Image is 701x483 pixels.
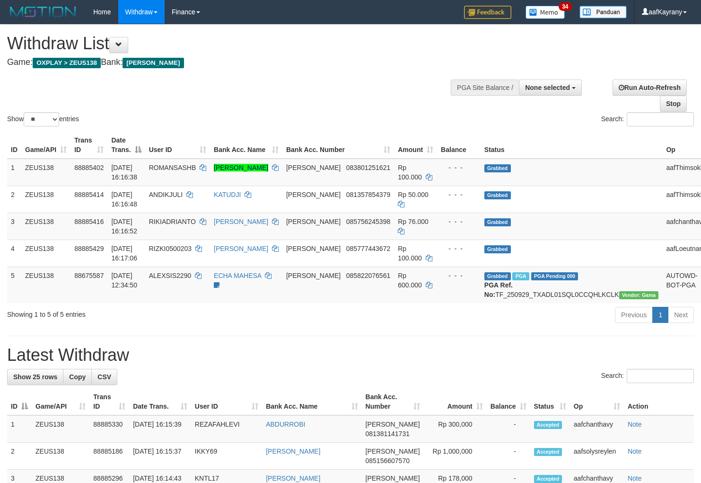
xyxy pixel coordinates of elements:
span: Copy 085156607570 to clipboard [366,457,410,465]
span: Copy 085822076561 to clipboard [346,272,390,279]
th: Op: activate to sort column ascending [570,388,624,415]
td: Rp 1,000,000 [424,443,487,470]
span: Grabbed [484,164,511,172]
span: 88885414 [74,191,104,198]
td: REZAFAHLEVI [191,415,262,443]
span: Rp 50.000 [398,191,429,198]
label: Search: [601,369,694,383]
span: ROMANSASHB [149,164,196,171]
span: ANDIKJULI [149,191,183,198]
th: Balance [437,132,481,159]
div: PGA Site Balance / [451,80,519,96]
span: Grabbed [484,272,511,280]
td: ZEUS138 [21,240,70,267]
span: Vendor URL: https://trx31.1velocity.biz [619,291,659,299]
select: Showentries [24,112,59,126]
td: [DATE] 16:15:39 [129,415,191,443]
td: IKKY69 [191,443,262,470]
td: - [487,443,530,470]
th: Trans ID: activate to sort column ascending [70,132,107,159]
th: ID: activate to sort column descending [7,388,32,415]
th: Status: activate to sort column ascending [530,388,570,415]
span: None selected [525,84,570,91]
a: Note [628,447,642,455]
td: ZEUS138 [32,443,89,470]
span: [DATE] 16:16:48 [111,191,137,208]
div: - - - [441,244,477,253]
a: Show 25 rows [7,369,63,385]
a: CSV [91,369,117,385]
td: ZEUS138 [21,213,70,240]
span: [PERSON_NAME] [286,191,341,198]
img: MOTION_logo.png [7,5,79,19]
div: - - - [441,163,477,172]
span: [DATE] 16:17:06 [111,245,137,262]
th: User ID: activate to sort column ascending [191,388,262,415]
td: 1 [7,415,32,443]
td: 1 [7,159,21,186]
span: Rp 100.000 [398,245,422,262]
a: Note [628,420,642,428]
span: RIZKI0500203 [149,245,192,252]
span: Copy 081381141731 to clipboard [366,430,410,438]
span: ALEXSIS2290 [149,272,192,279]
th: Bank Acc. Number: activate to sort column ascending [362,388,424,415]
td: Rp 300,000 [424,415,487,443]
span: CSV [97,373,111,381]
td: 5 [7,267,21,303]
span: OXPLAY > ZEUS138 [33,58,101,68]
td: 3 [7,213,21,240]
a: KATUDJI [214,191,241,198]
a: ABDURROBI [266,420,305,428]
h1: Withdraw List [7,34,458,53]
a: 1 [652,307,668,323]
span: [PERSON_NAME] [286,164,341,171]
th: Action [624,388,694,415]
b: PGA Ref. No: [484,281,513,298]
a: [PERSON_NAME] [266,474,320,482]
span: Accepted [534,475,562,483]
span: 88885416 [74,218,104,225]
a: Note [628,474,642,482]
span: Copy [69,373,86,381]
span: Rp 100.000 [398,164,422,181]
th: Amount: activate to sort column ascending [424,388,487,415]
th: ID [7,132,21,159]
span: 88885402 [74,164,104,171]
h1: Latest Withdraw [7,346,694,365]
h4: Game: Bank: [7,58,458,67]
td: aafsolysreylen [570,443,624,470]
a: [PERSON_NAME] [214,218,268,225]
th: Date Trans.: activate to sort column ascending [129,388,191,415]
img: panduan.png [579,6,627,18]
a: Next [668,307,694,323]
span: Grabbed [484,191,511,199]
th: User ID: activate to sort column ascending [145,132,210,159]
th: Bank Acc. Name: activate to sort column ascending [210,132,282,159]
th: Balance: activate to sort column ascending [487,388,530,415]
span: Accepted [534,421,562,429]
div: - - - [441,190,477,199]
span: [DATE] 16:16:52 [111,218,137,235]
td: TF_250929_TXADL01SQL0CCQHLKCLK [481,267,663,303]
td: 4 [7,240,21,267]
span: [PERSON_NAME] [366,474,420,482]
td: ZEUS138 [21,186,70,213]
label: Show entries [7,112,79,126]
th: Bank Acc. Name: activate to sort column ascending [262,388,361,415]
span: PGA Pending [531,272,578,280]
th: Trans ID: activate to sort column ascending [89,388,129,415]
a: Run Auto-Refresh [613,80,687,96]
td: ZEUS138 [21,267,70,303]
span: Rp 76.000 [398,218,429,225]
span: Copy 085756245398 to clipboard [346,218,390,225]
td: 2 [7,186,21,213]
a: Copy [63,369,92,385]
span: [DATE] 12:34:50 [111,272,137,289]
span: [DATE] 16:16:38 [111,164,137,181]
label: Search: [601,112,694,126]
td: - [487,415,530,443]
td: 88885186 [89,443,129,470]
input: Search: [627,112,694,126]
div: Showing 1 to 5 of 5 entries [7,306,285,319]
